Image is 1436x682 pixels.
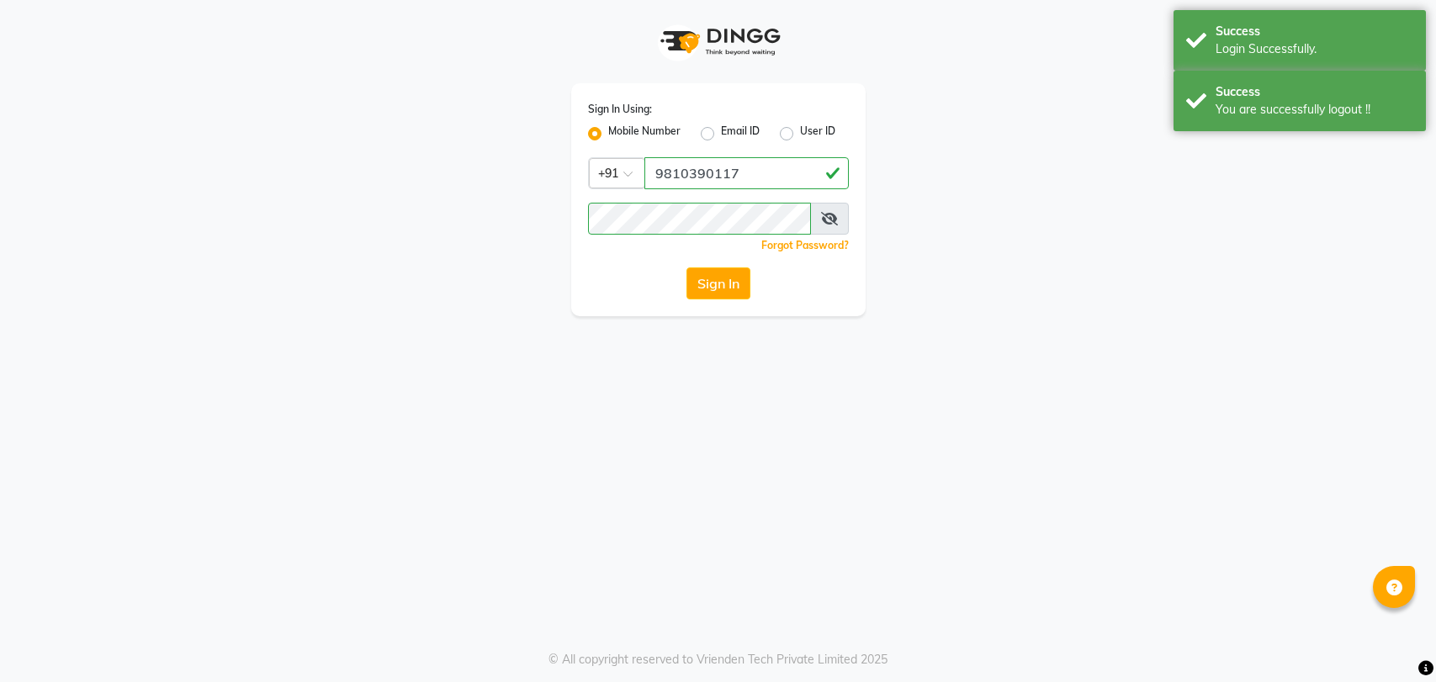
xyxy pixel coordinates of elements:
[800,124,835,144] label: User ID
[761,239,849,251] a: Forgot Password?
[1216,101,1413,119] div: You are successfully logout !!
[644,157,849,189] input: Username
[1216,40,1413,58] div: Login Successfully.
[686,267,750,299] button: Sign In
[1216,83,1413,101] div: Success
[1216,23,1413,40] div: Success
[1365,615,1419,665] iframe: chat widget
[721,124,760,144] label: Email ID
[651,17,786,66] img: logo1.svg
[588,203,811,235] input: Username
[608,124,681,144] label: Mobile Number
[588,102,652,117] label: Sign In Using:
